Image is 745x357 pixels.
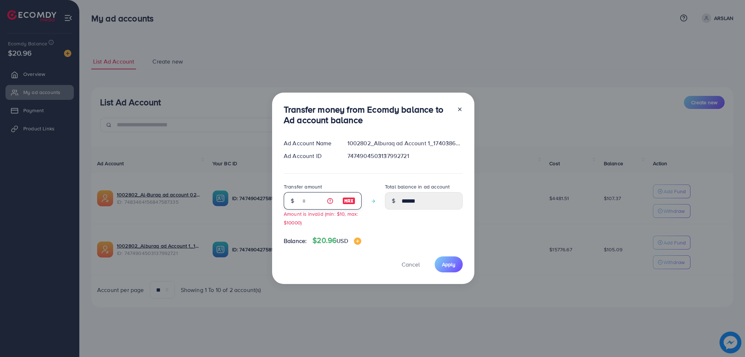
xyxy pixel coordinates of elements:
[284,104,451,125] h3: Transfer money from Ecomdy balance to Ad account balance
[284,237,307,245] span: Balance:
[342,196,355,205] img: image
[278,152,342,160] div: Ad Account ID
[278,139,342,147] div: Ad Account Name
[336,237,348,245] span: USD
[312,236,361,245] h4: $20.96
[354,238,361,245] img: image
[393,256,429,272] button: Cancel
[342,139,469,147] div: 1002802_Alburaq ad Account 1_1740386843243
[385,183,450,190] label: Total balance in ad account
[284,210,358,226] small: Amount is invalid (min: $10, max: $10000)
[435,256,463,272] button: Apply
[342,152,469,160] div: 7474904503137992721
[442,261,455,268] span: Apply
[284,183,322,190] label: Transfer amount
[402,260,420,268] span: Cancel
